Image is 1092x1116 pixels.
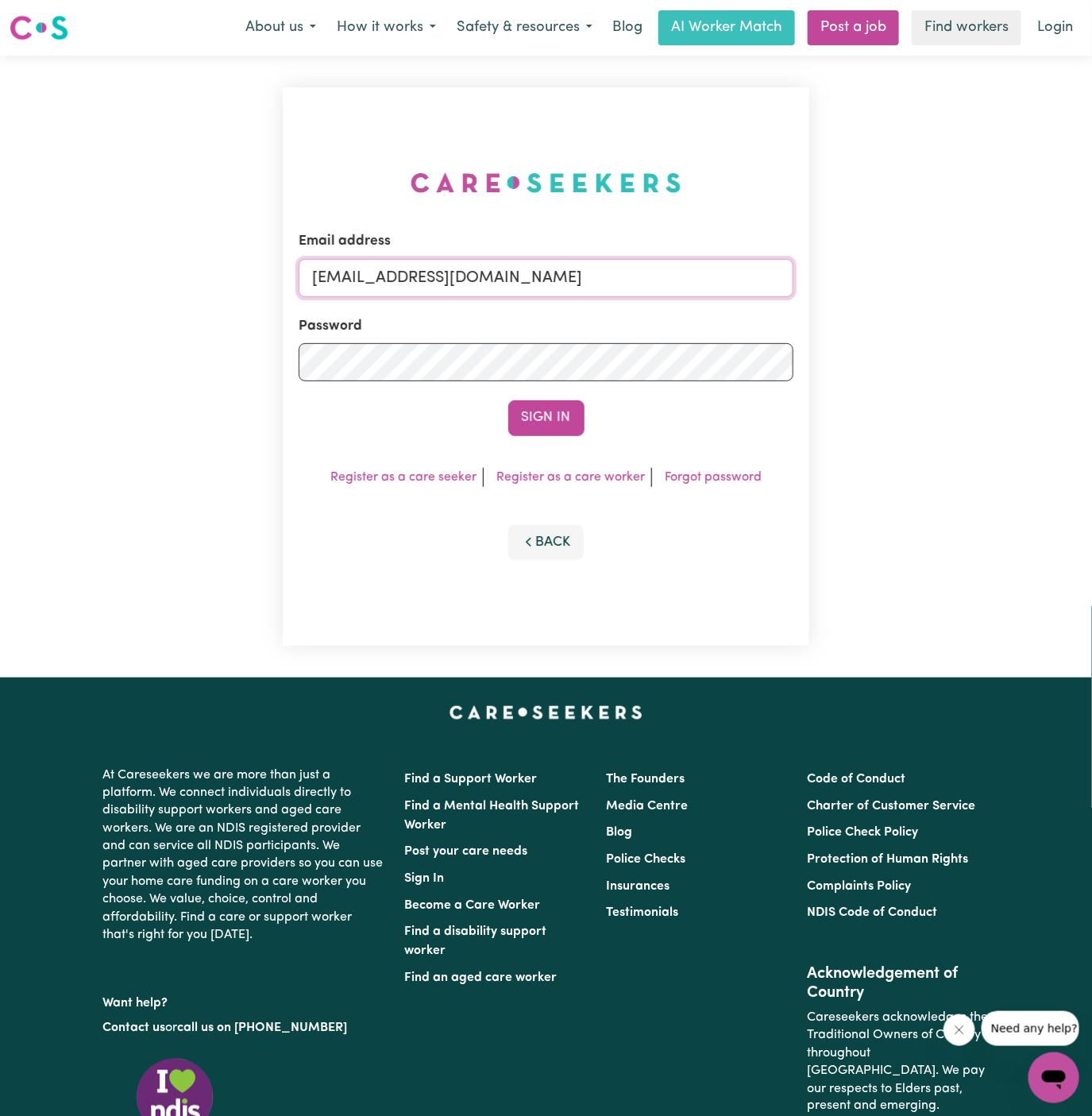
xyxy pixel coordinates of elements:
label: Password [299,316,362,337]
a: Media Centre [606,800,688,813]
a: Police Check Policy [807,826,918,839]
a: Post a job [808,10,899,45]
a: Charter of Customer Service [807,800,975,813]
iframe: Button to launch messaging window [1028,1052,1079,1103]
a: Become a Care Worker [405,899,541,912]
a: Blog [603,10,652,45]
p: At Careseekers we are more than just a platform. We connect individuals directly to disability su... [103,760,386,951]
a: Police Checks [606,853,685,866]
p: Want help? [103,988,386,1012]
a: NDIS Code of Conduct [807,906,937,919]
a: The Founders [606,773,685,786]
a: Forgot password [665,471,762,484]
a: Find workers [912,10,1021,45]
a: Testimonials [606,906,678,919]
a: Contact us [103,1021,166,1034]
a: Code of Conduct [807,773,905,786]
button: How it works [326,11,446,44]
a: Sign In [405,872,445,885]
label: Email address [299,231,391,252]
a: call us on [PHONE_NUMBER] [178,1021,348,1034]
a: Login [1028,10,1082,45]
a: Find a disability support worker [405,925,547,957]
h2: Acknowledgement of Country [807,964,989,1002]
a: AI Worker Match [658,10,795,45]
img: Careseekers logo [10,14,68,42]
a: Blog [606,826,632,839]
input: Email address [299,259,794,297]
button: About us [235,11,326,44]
a: Register as a care worker [496,471,645,484]
button: Sign In [508,400,585,435]
button: Safety & resources [446,11,603,44]
a: Find an aged care worker [405,971,558,984]
a: Protection of Human Rights [807,853,968,866]
a: Find a Support Worker [405,773,538,786]
a: Insurances [606,880,669,893]
a: Post your care needs [405,845,528,858]
iframe: Close message [943,1014,975,1046]
p: or [103,1013,386,1043]
a: Careseekers logo [10,10,68,46]
a: Careseekers home page [450,706,642,719]
iframe: Message from company [982,1011,1079,1046]
button: Back [508,525,585,560]
a: Register as a care seeker [330,471,477,484]
a: Complaints Policy [807,880,911,893]
a: Find a Mental Health Support Worker [405,800,580,832]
